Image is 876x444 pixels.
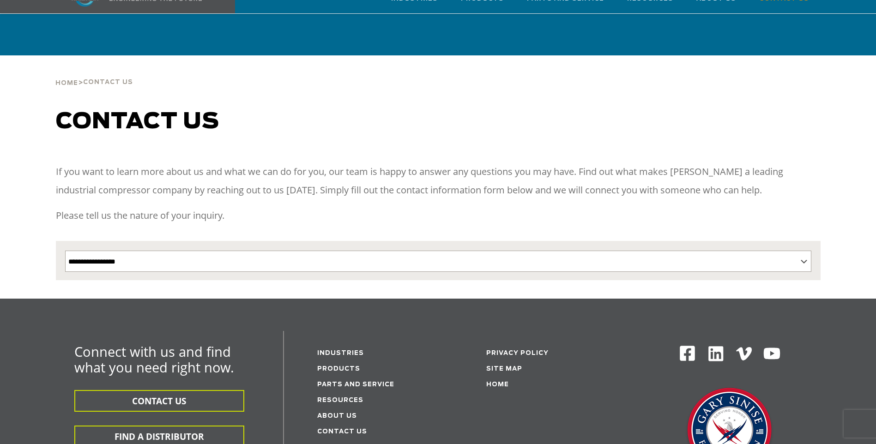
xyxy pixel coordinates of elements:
[56,162,821,199] p: If you want to learn more about us and what we can do for you, our team is happy to answer any qu...
[56,206,821,225] p: Please tell us the nature of your inquiry.
[317,413,357,419] a: About Us
[317,350,364,356] a: Industries
[486,382,509,388] a: Home
[486,350,549,356] a: Privacy Policy
[55,80,78,86] span: Home
[55,78,78,87] a: Home
[74,342,234,376] span: Connect with us and find what you need right now.
[679,345,696,362] img: Facebook
[317,382,394,388] a: Parts and service
[74,390,244,412] button: CONTACT US
[763,345,781,363] img: Youtube
[736,347,752,360] img: Vimeo
[707,345,725,363] img: Linkedin
[486,366,522,372] a: Site Map
[56,111,219,133] span: Contact us
[55,55,133,90] div: >
[317,397,363,403] a: Resources
[317,429,367,435] a: Contact Us
[83,79,133,85] span: Contact Us
[317,366,360,372] a: Products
